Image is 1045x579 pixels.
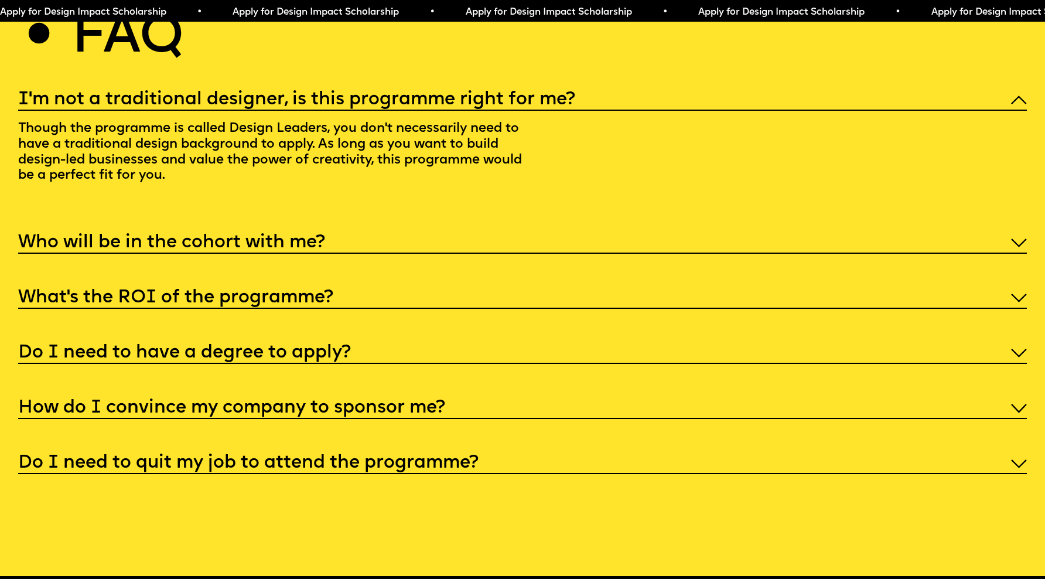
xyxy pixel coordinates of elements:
span: • [661,8,667,17]
h5: How do I convince my company to sponsor me? [18,403,445,414]
h5: Do I need to quit my job to attend the programme? [18,458,479,469]
span: • [429,8,434,17]
p: Though the programme is called Design Leaders, you don't necessarily need to have a traditional d... [18,111,541,199]
span: • [196,8,201,17]
h2: Faq [71,15,182,61]
h5: I'm not a traditional designer, is this programme right for me? [18,94,575,106]
h5: Who will be in the cohort with me? [18,237,325,249]
h5: Do I need to have a degree to apply? [18,348,351,359]
h5: What’s the ROI of the programme? [18,292,333,304]
span: • [894,8,900,17]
